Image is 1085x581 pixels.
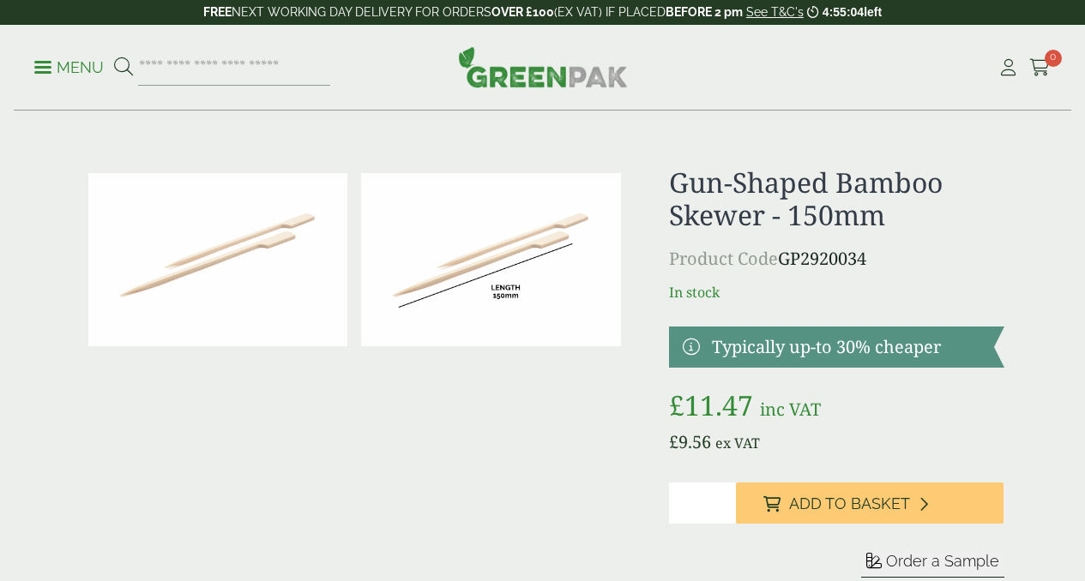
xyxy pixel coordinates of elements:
[746,5,804,19] a: See T&C's
[669,166,1004,232] h1: Gun-Shaped Bamboo Skewer - 150mm
[34,57,104,78] p: Menu
[669,282,1004,302] p: In stock
[669,386,684,423] span: £
[491,5,554,19] strong: OVER £100
[760,398,821,421] span: inc VAT
[88,173,348,346] img: 2920034 Gun Shaped Bamboo Skewer 150mm
[864,5,882,19] span: left
[715,434,760,452] span: ex VAT
[669,430,678,453] span: £
[458,46,628,87] img: GreenPak Supplies
[886,552,999,570] span: Order a Sample
[998,59,1019,76] i: My Account
[1045,50,1062,67] span: 0
[823,5,864,19] span: 4:55:04
[789,494,910,513] span: Add to Basket
[666,5,743,19] strong: BEFORE 2 pm
[669,430,711,453] bdi: 9.56
[669,247,778,270] span: Product Code
[669,246,1004,272] p: GP2920034
[361,173,621,346] img: 2920034 Gun Shaped Bamboo Skewer 150mm Scaled DIMS
[1029,59,1051,76] i: Cart
[1029,55,1051,81] a: 0
[669,386,753,423] bdi: 11.47
[861,551,1004,578] button: Order a Sample
[203,5,232,19] strong: FREE
[736,482,1004,524] button: Add to Basket
[34,57,104,75] a: Menu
